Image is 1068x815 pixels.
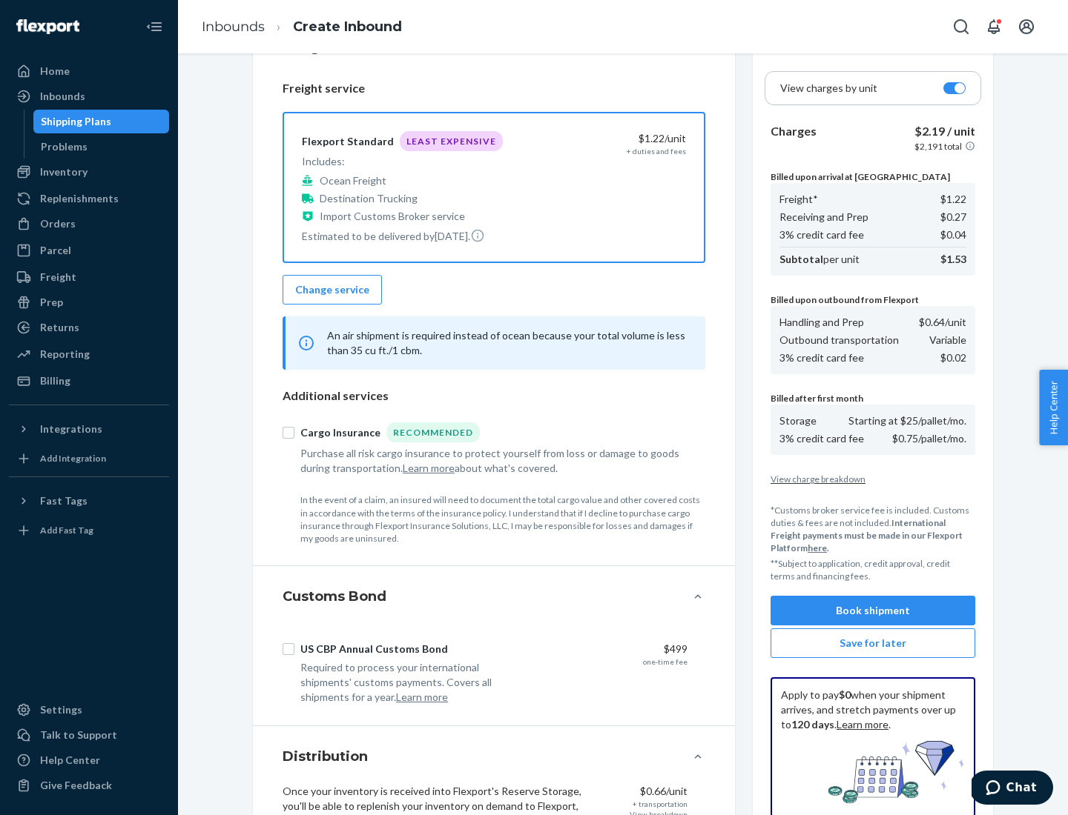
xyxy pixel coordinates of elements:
p: 3% credit card fee [779,350,864,365]
ol: breadcrumbs [190,5,414,49]
div: Least Expensive [400,131,503,151]
div: Add Fast Tag [40,524,93,536]
button: Fast Tags [9,489,169,513]
p: Includes: [302,154,503,169]
button: Talk to Support [9,723,169,747]
p: An air shipment is required instead of ocean because your total volume is less than 35 cu ft./1 cbm. [327,328,688,358]
div: US CBP Annual Customs Bond [300,642,448,656]
div: one-time fee [643,656,688,667]
h4: Distribution [283,747,368,766]
div: Recommended [386,422,480,442]
a: Learn more [837,718,889,731]
input: US CBP Annual Customs Bond [283,643,294,655]
p: Freight* [779,192,818,207]
a: Freight [9,265,169,289]
a: Inbounds [202,19,265,35]
div: Billing [40,373,70,388]
a: Prep [9,290,169,314]
a: Parcel [9,239,169,262]
p: Freight service [283,80,705,97]
p: $1.22 [940,192,966,207]
p: Additional services [283,387,705,405]
div: Orders [40,216,76,231]
iframe: Opens a widget where you can chat to one of our agents [972,771,1053,808]
b: 120 days [791,718,834,731]
div: Inventory [40,164,88,179]
a: Shipping Plans [33,110,170,133]
button: Help Center [1039,370,1068,445]
a: Add Integration [9,447,169,470]
a: Billing [9,369,169,393]
button: View charge breakdown [771,473,975,485]
a: Add Fast Tag [9,519,169,542]
div: Fast Tags [40,493,88,508]
div: Settings [40,702,82,717]
h4: Customs Bond [283,587,386,606]
div: Problems [41,139,88,154]
p: Estimated to be delivered by [DATE] . [302,228,503,244]
button: Open account menu [1012,12,1041,41]
button: Open notifications [979,12,1009,41]
a: Returns [9,316,169,339]
a: Create Inbound [293,19,402,35]
div: Shipping Plans [41,114,111,129]
a: Orders [9,212,169,236]
button: Open Search Box [946,12,976,41]
a: Inventory [9,160,169,184]
div: Parcel [40,243,71,258]
p: 3% credit card fee [779,227,864,242]
div: $1.22 /unit [532,131,686,146]
p: $1.53 [940,252,966,267]
b: International Freight payments must be made in our Flexport Platform . [771,517,963,553]
div: Prep [40,295,63,310]
p: $0.02 [940,350,966,365]
p: Storage [779,413,817,428]
p: Billed upon outbound from Flexport [771,293,975,306]
div: Freight [40,270,76,285]
b: $0 [839,688,851,701]
p: *Customs broker service fee is included. Customs duties & fees are not included. [771,504,975,555]
div: Required to process your international shipments' customs payments. Covers all shipments for a year. [300,660,521,705]
button: Change service [283,275,382,305]
p: $0.64 /unit [919,315,966,330]
button: Give Feedback [9,774,169,797]
a: Help Center [9,748,169,772]
div: + duties and fees [627,146,686,156]
a: Reporting [9,342,169,366]
button: Book shipment [771,596,975,625]
div: Home [40,64,70,79]
div: Returns [40,320,79,335]
button: Save for later [771,628,975,658]
div: Add Integration [40,452,106,465]
div: + transportation [633,799,688,809]
p: Receiving and Prep [779,210,868,224]
p: In the event of a claim, an insured will need to document the total cargo value and other covered... [300,493,705,545]
p: $0.66/unit [640,784,688,799]
div: Give Feedback [40,778,112,793]
div: Inbounds [40,89,85,104]
p: View charges by unit [780,81,877,96]
div: Integrations [40,422,102,436]
div: Reporting [40,347,90,362]
p: Variable [929,333,966,347]
input: Cargo InsuranceRecommended [283,427,294,439]
b: Charges [771,124,817,138]
a: Settings [9,698,169,722]
div: $499 [533,642,688,656]
p: Apply to pay when your shipment arrives, and stretch payments over up to . . [781,688,965,732]
a: here [808,542,827,553]
a: Home [9,59,169,83]
button: Learn more [403,461,455,476]
div: Talk to Support [40,728,117,742]
div: Help Center [40,753,100,768]
p: Billed after first month [771,392,975,405]
p: $0.27 [940,210,966,224]
p: Import Customs Broker service [320,209,465,224]
div: Replenishments [40,191,119,206]
a: Problems [33,135,170,159]
div: Cargo Insurance [300,425,380,440]
a: Inbounds [9,84,169,108]
img: Flexport logo [16,19,79,34]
